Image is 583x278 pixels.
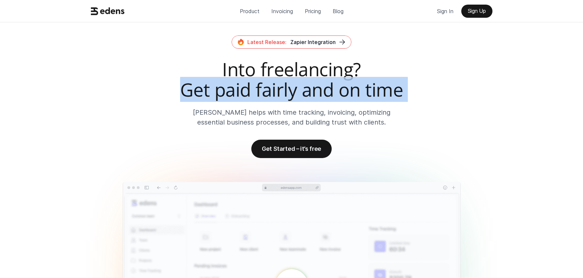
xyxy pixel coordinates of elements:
p: Invoicing [271,6,293,16]
a: Blog [327,5,349,18]
p: Sign Up [468,8,486,14]
a: Invoicing [266,5,298,18]
a: Get Started – it’s free [251,140,332,158]
h2: Into freelancing? Get paid fairly and on time [88,59,495,100]
p: Get Started – it’s free [262,145,321,152]
a: Sign In [432,5,459,18]
a: Latest Release:Zapier Integration [232,35,351,49]
p: Blog [333,6,344,16]
a: Pricing [300,5,326,18]
span: Latest Release: [247,39,286,45]
p: [PERSON_NAME] helps with time tracking, invoicing, optimizing essential business processes, and b... [180,107,403,127]
p: Sign In [437,6,453,16]
p: Pricing [305,6,321,16]
a: Product [235,5,265,18]
span: Zapier Integration [290,39,336,45]
a: Sign Up [461,5,492,18]
p: Product [240,6,260,16]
